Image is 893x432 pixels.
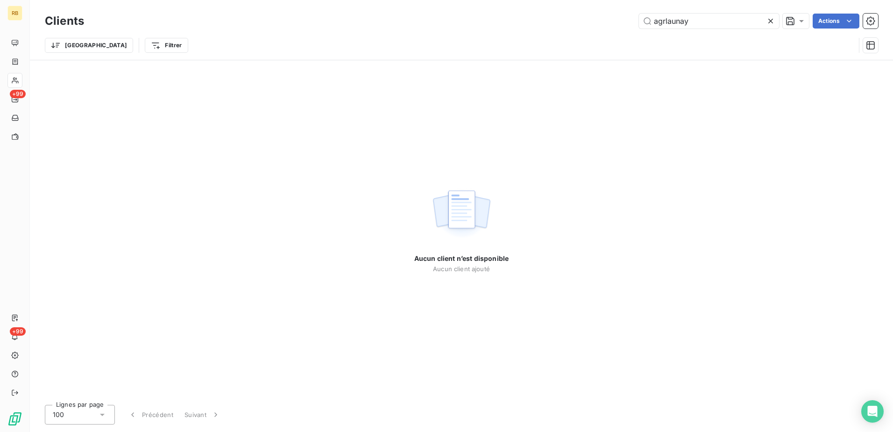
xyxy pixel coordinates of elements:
[7,6,22,21] div: RB
[145,38,188,53] button: Filtrer
[861,400,884,423] div: Open Intercom Messenger
[7,411,22,426] img: Logo LeanPay
[10,327,26,336] span: +99
[433,265,490,273] span: Aucun client ajouté
[45,38,133,53] button: [GEOGRAPHIC_DATA]
[53,410,64,419] span: 100
[432,185,491,243] img: empty state
[122,405,179,425] button: Précédent
[179,405,226,425] button: Suivant
[813,14,859,29] button: Actions
[45,13,84,29] h3: Clients
[10,90,26,98] span: +99
[639,14,779,29] input: Rechercher
[414,254,509,263] span: Aucun client n’est disponible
